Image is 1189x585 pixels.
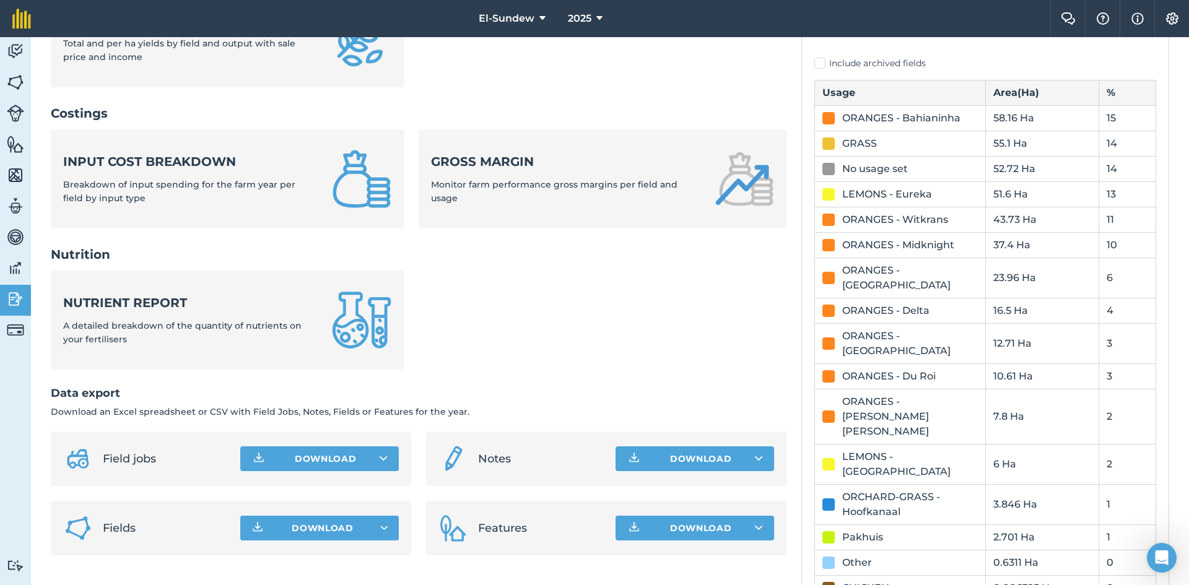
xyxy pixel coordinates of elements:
[1099,524,1156,550] td: 1
[7,166,24,184] img: svg+xml;base64,PHN2ZyB4bWxucz0iaHR0cDovL3d3dy53My5vcmcvMjAwMC9zdmciIHdpZHRoPSI1NiIgaGVpZ2h0PSI2MC...
[431,179,677,204] span: Monitor farm performance gross margins per field and usage
[51,405,786,418] p: Download an Excel spreadsheet or CSV with Field Jobs, Notes, Fields or Features for the year.
[815,80,986,105] th: Usage
[51,384,786,402] h2: Data export
[51,246,786,263] h2: Nutrition
[7,197,24,215] img: svg+xml;base64,PD94bWwgdmVyc2lvbj0iMS4wIiBlbmNvZGluZz0idXRmLTgiPz4KPCEtLSBHZW5lcmF0b3I6IEFkb2JlIE...
[842,490,978,519] div: ORCHARD-GRASS - Hoofkanaal
[1099,258,1156,298] td: 6
[7,135,24,154] img: svg+xml;base64,PHN2ZyB4bWxucz0iaHR0cDovL3d3dy53My5vcmcvMjAwMC9zdmciIHdpZHRoPSI1NiIgaGVpZ2h0PSI2MC...
[63,513,93,543] img: Fields icon
[842,369,936,384] div: ORANGES - Du Roi
[438,513,468,543] img: Features icon
[985,363,1099,389] td: 10.61 Ha
[985,389,1099,444] td: 7.8 Ha
[985,181,1099,207] td: 51.6 Ha
[842,238,954,253] div: ORANGES - Midknight
[985,80,1099,105] th: Area ( Ha )
[63,320,302,345] span: A detailed breakdown of the quantity of nutrients on your fertilisers
[985,484,1099,524] td: 3.846 Ha
[1099,105,1156,131] td: 15
[1099,80,1156,105] th: %
[1095,12,1110,25] img: A question mark icon
[1099,207,1156,232] td: 11
[1099,298,1156,323] td: 4
[7,42,24,61] img: svg+xml;base64,PD94bWwgdmVyc2lvbj0iMS4wIiBlbmNvZGluZz0idXRmLTgiPz4KPCEtLSBHZW5lcmF0b3I6IEFkb2JlIE...
[332,149,391,209] img: Input cost breakdown
[240,516,399,540] button: Download
[1099,550,1156,575] td: 0
[1099,323,1156,363] td: 3
[985,105,1099,131] td: 58.16 Ha
[1099,363,1156,389] td: 3
[103,519,230,537] span: Fields
[7,259,24,277] img: svg+xml;base64,PD94bWwgdmVyc2lvbj0iMS4wIiBlbmNvZGluZz0idXRmLTgiPz4KPCEtLSBHZW5lcmF0b3I6IEFkb2JlIE...
[240,446,399,471] button: Download
[63,444,93,474] img: svg+xml;base64,PD94bWwgdmVyc2lvbj0iMS4wIiBlbmNvZGluZz0idXRmLTgiPz4KPCEtLSBHZW5lcmF0b3I6IEFkb2JlIE...
[51,129,404,228] a: Input cost breakdownBreakdown of input spending for the farm year per field by input type
[1099,444,1156,484] td: 2
[478,519,606,537] span: Features
[627,451,642,466] img: Download icon
[715,149,774,209] img: Gross margin
[616,516,774,540] button: Download
[842,555,872,570] div: Other
[7,105,24,122] img: svg+xml;base64,PD94bWwgdmVyc2lvbj0iMS4wIiBlbmNvZGluZz0idXRmLTgiPz4KPCEtLSBHZW5lcmF0b3I6IEFkb2JlIE...
[568,11,591,26] span: 2025
[1131,11,1144,26] img: svg+xml;base64,PHN2ZyB4bWxucz0iaHR0cDovL3d3dy53My5vcmcvMjAwMC9zdmciIHdpZHRoPSIxNyIgaGVpZ2h0PSIxNy...
[478,450,606,467] span: Notes
[627,521,642,535] img: Download icon
[842,162,908,176] div: No usage set
[63,179,295,204] span: Breakdown of input spending for the farm year per field by input type
[985,550,1099,575] td: 0.6311 Ha
[438,444,468,474] img: svg+xml;base64,PD94bWwgdmVyc2lvbj0iMS4wIiBlbmNvZGluZz0idXRmLTgiPz4KPCEtLSBHZW5lcmF0b3I6IEFkb2JlIE...
[12,9,31,28] img: fieldmargin Logo
[332,8,391,67] img: Yield report
[842,329,978,358] div: ORANGES - [GEOGRAPHIC_DATA]
[1099,156,1156,181] td: 14
[7,228,24,246] img: svg+xml;base64,PD94bWwgdmVyc2lvbj0iMS4wIiBlbmNvZGluZz0idXRmLTgiPz4KPCEtLSBHZW5lcmF0b3I6IEFkb2JlIE...
[63,38,295,63] span: Total and per ha yields by field and output with sale price and income
[431,153,700,170] strong: Gross margin
[985,524,1099,550] td: 2.701 Ha
[842,530,883,545] div: Pakhuis
[1099,181,1156,207] td: 13
[1099,389,1156,444] td: 2
[842,263,978,293] div: ORANGES - [GEOGRAPHIC_DATA]
[985,232,1099,258] td: 37.4 Ha
[985,156,1099,181] td: 52.72 Ha
[332,290,391,350] img: Nutrient report
[51,105,786,122] h2: Costings
[7,290,24,308] img: svg+xml;base64,PD94bWwgdmVyc2lvbj0iMS4wIiBlbmNvZGluZz0idXRmLTgiPz4KPCEtLSBHZW5lcmF0b3I6IEFkb2JlIE...
[985,207,1099,232] td: 43.73 Ha
[985,323,1099,363] td: 12.71 Ha
[419,129,786,228] a: Gross marginMonitor farm performance gross margins per field and usage
[103,450,230,467] span: Field jobs
[292,522,354,534] span: Download
[842,111,960,126] div: ORANGES - Bahianinha
[842,394,978,439] div: ORANGES - [PERSON_NAME] [PERSON_NAME]
[842,303,930,318] div: ORANGES - Delta
[7,73,24,92] img: svg+xml;base64,PHN2ZyB4bWxucz0iaHR0cDovL3d3dy53My5vcmcvMjAwMC9zdmciIHdpZHRoPSI1NiIgaGVpZ2h0PSI2MC...
[63,294,317,311] strong: Nutrient report
[616,446,774,471] button: Download
[7,321,24,339] img: svg+xml;base64,PD94bWwgdmVyc2lvbj0iMS4wIiBlbmNvZGluZz0idXRmLTgiPz4KPCEtLSBHZW5lcmF0b3I6IEFkb2JlIE...
[1099,484,1156,524] td: 1
[985,258,1099,298] td: 23.96 Ha
[1165,12,1180,25] img: A cog icon
[51,271,404,370] a: Nutrient reportA detailed breakdown of the quantity of nutrients on your fertilisers
[842,187,932,202] div: LEMONS - Eureka
[842,136,877,151] div: GRASS
[842,449,978,479] div: LEMONS - [GEOGRAPHIC_DATA]
[7,560,24,571] img: svg+xml;base64,PD94bWwgdmVyc2lvbj0iMS4wIiBlbmNvZGluZz0idXRmLTgiPz4KPCEtLSBHZW5lcmF0b3I6IEFkb2JlIE...
[985,444,1099,484] td: 6 Ha
[1099,131,1156,156] td: 14
[985,131,1099,156] td: 55.1 Ha
[1147,543,1177,573] iframe: Intercom live chat
[1099,232,1156,258] td: 10
[251,451,266,466] img: Download icon
[63,153,317,170] strong: Input cost breakdown
[985,298,1099,323] td: 16.5 Ha
[1061,12,1076,25] img: Two speech bubbles overlapping with the left bubble in the forefront
[842,212,948,227] div: ORANGES - Witkrans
